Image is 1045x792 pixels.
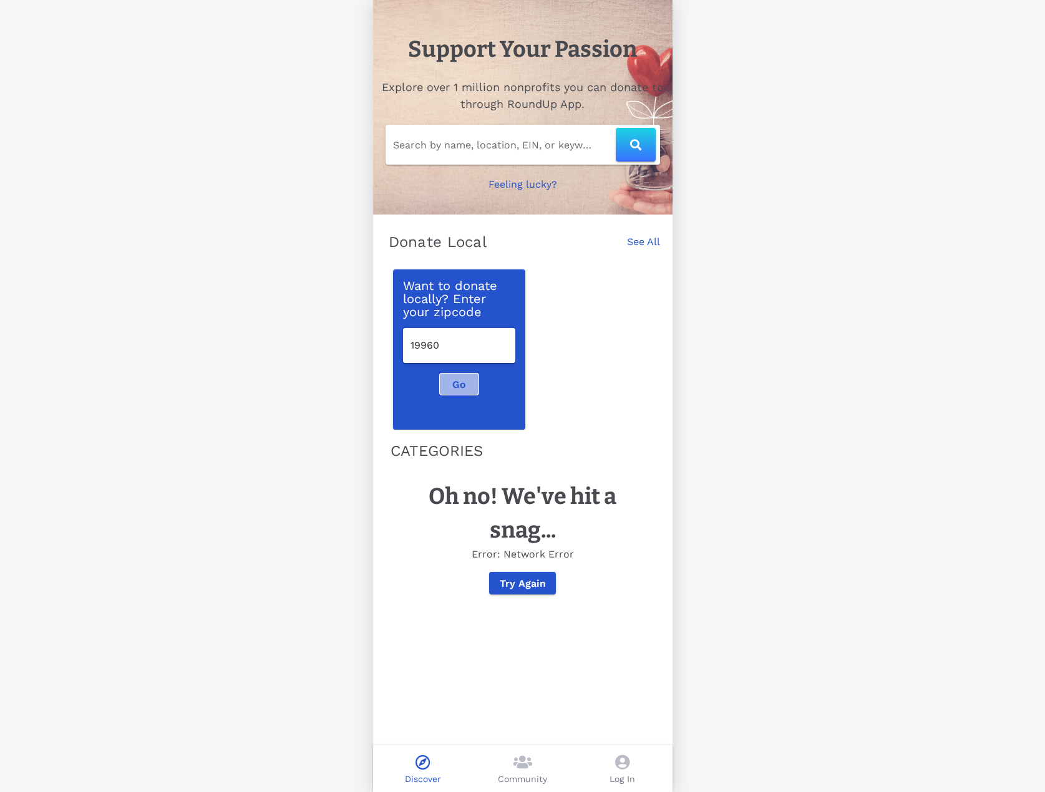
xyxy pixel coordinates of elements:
button: Try Again [489,572,556,594]
input: 78722 [411,336,508,355]
h1: Support Your Passion [408,32,637,66]
p: Donate Local [389,232,487,252]
a: See All [627,234,660,262]
p: CATEGORIES [391,440,655,462]
span: Go [450,379,469,390]
p: Error: Network Error [398,547,648,562]
p: Log In [610,773,635,786]
p: Feeling lucky? [488,177,557,192]
p: Community [498,773,547,786]
p: Discover [405,773,441,786]
h2: Explore over 1 million nonprofits you can donate to through RoundUp App. [381,79,665,112]
p: Want to donate locally? Enter your zipcode [403,279,515,318]
h1: Oh no! We've hit a snag... [398,480,648,547]
button: Go [439,373,479,395]
span: Try Again [499,577,546,589]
